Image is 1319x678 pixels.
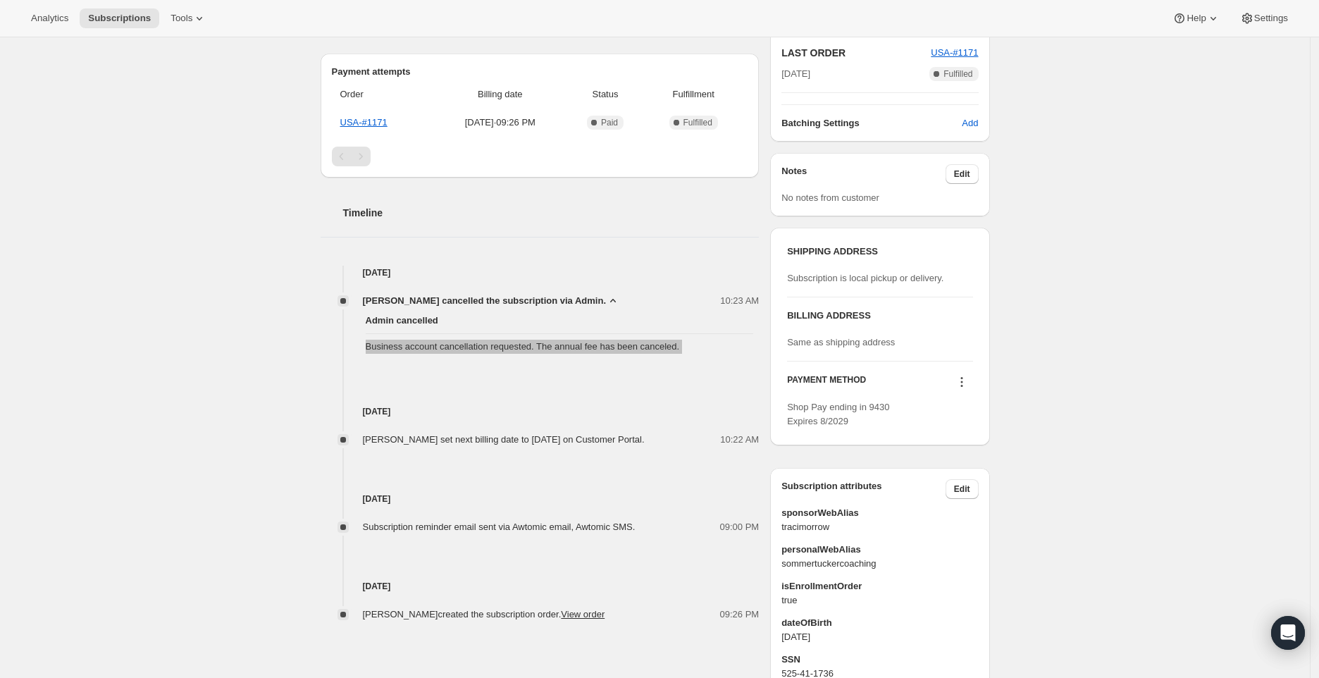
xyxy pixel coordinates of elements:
[787,402,889,426] span: Shop Pay ending in 9430 Expires 8/2029
[332,65,748,79] h2: Payment attempts
[321,492,760,506] h4: [DATE]
[946,164,979,184] button: Edit
[363,294,607,308] span: [PERSON_NAME] cancelled the subscription via Admin.
[954,483,970,495] span: Edit
[162,8,215,28] button: Tools
[781,630,978,644] span: [DATE]
[321,405,760,419] h4: [DATE]
[954,168,970,180] span: Edit
[720,520,760,534] span: 09:00 PM
[781,593,978,608] span: true
[787,337,895,347] span: Same as shipping address
[321,266,760,280] h4: [DATE]
[787,374,866,393] h3: PAYMENT METHOD
[720,294,759,308] span: 10:23 AM
[601,117,618,128] span: Paid
[683,117,712,128] span: Fulfilled
[1164,8,1228,28] button: Help
[720,433,759,447] span: 10:22 AM
[943,68,972,80] span: Fulfilled
[962,116,978,130] span: Add
[781,479,946,499] h3: Subscription attributes
[366,314,754,328] span: Admin cancelled
[363,522,636,532] span: Subscription reminder email sent via Awtomic email, Awtomic SMS.
[787,273,943,283] span: Subscription is local pickup or delivery.
[781,164,946,184] h3: Notes
[787,309,972,323] h3: BILLING ADDRESS
[438,116,563,130] span: [DATE] · 09:26 PM
[781,506,978,520] span: sponsorWebAlias
[781,653,978,667] span: SSN
[363,294,621,308] button: [PERSON_NAME] cancelled the subscription via Admin.
[931,47,978,58] a: USA-#1171
[781,192,879,203] span: No notes from customer
[781,616,978,630] span: dateOfBirth
[931,46,978,60] button: USA-#1171
[781,579,978,593] span: isEnrollmentOrder
[781,520,978,534] span: tracimorrow
[1187,13,1206,24] span: Help
[1254,13,1288,24] span: Settings
[321,579,760,593] h4: [DATE]
[171,13,192,24] span: Tools
[363,609,605,620] span: [PERSON_NAME] created the subscription order.
[31,13,68,24] span: Analytics
[88,13,151,24] span: Subscriptions
[781,116,962,130] h6: Batching Settings
[332,79,433,110] th: Order
[23,8,77,28] button: Analytics
[781,543,978,557] span: personalWebAlias
[781,46,931,60] h2: LAST ORDER
[1232,8,1296,28] button: Settings
[343,206,760,220] h2: Timeline
[787,245,972,259] h3: SHIPPING ADDRESS
[946,479,979,499] button: Edit
[1271,616,1305,650] div: Open Intercom Messenger
[438,87,563,101] span: Billing date
[953,112,986,135] button: Add
[363,434,645,445] span: [PERSON_NAME] set next billing date to [DATE] on Customer Portal.
[332,147,748,166] nav: Pagination
[781,67,810,81] span: [DATE]
[781,557,978,571] span: sommertuckercoaching
[366,340,754,354] span: Business account cancellation requested. The annual fee has been canceled.
[340,117,388,128] a: USA-#1171
[571,87,639,101] span: Status
[648,87,739,101] span: Fulfillment
[720,608,760,622] span: 09:26 PM
[561,609,605,620] a: View order
[80,8,159,28] button: Subscriptions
